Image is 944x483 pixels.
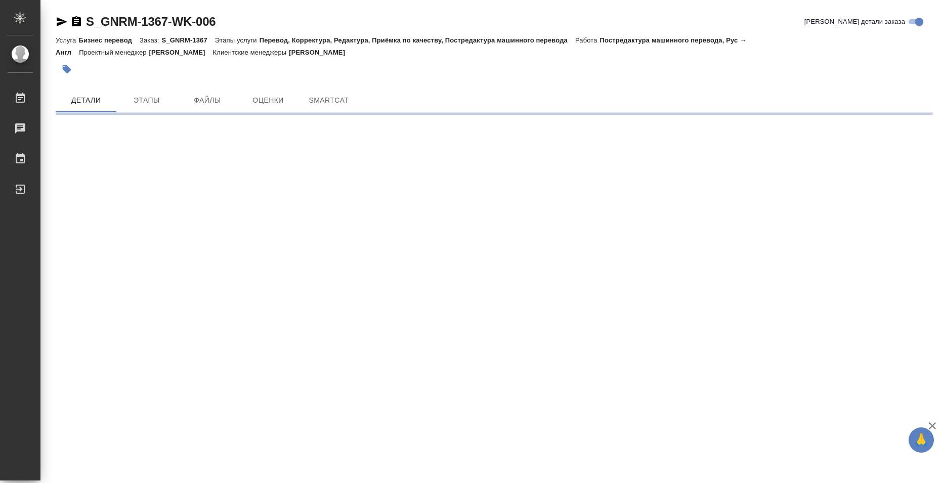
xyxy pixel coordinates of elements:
span: Детали [62,94,110,107]
span: Оценки [244,94,292,107]
button: Добавить тэг [56,58,78,80]
p: Перевод, Корректура, Редактура, Приёмка по качеству, Постредактура машинного перевода [260,36,575,44]
p: Заказ: [140,36,161,44]
button: Скопировать ссылку для ЯМессенджера [56,16,68,28]
p: [PERSON_NAME] [149,49,213,56]
p: Клиентские менеджеры [213,49,289,56]
span: SmartCat [305,94,353,107]
p: Работа [575,36,600,44]
p: Услуга [56,36,78,44]
span: Этапы [122,94,171,107]
button: 🙏 [909,427,934,453]
p: [PERSON_NAME] [289,49,353,56]
span: 🙏 [913,429,930,451]
button: Скопировать ссылку [70,16,82,28]
p: Этапы услуги [215,36,260,44]
p: S_GNRM-1367 [161,36,214,44]
a: S_GNRM-1367-WK-006 [86,15,216,28]
p: Бизнес перевод [78,36,140,44]
span: [PERSON_NAME] детали заказа [804,17,905,27]
p: Проектный менеджер [79,49,149,56]
span: Файлы [183,94,232,107]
